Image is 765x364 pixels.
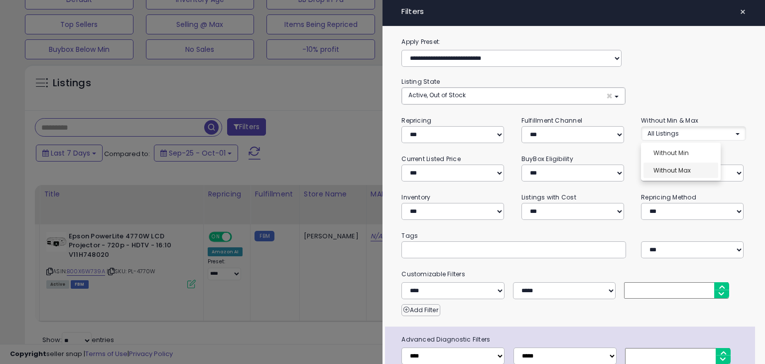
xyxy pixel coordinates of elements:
[401,155,460,163] small: Current Listed Price
[641,193,696,201] small: Repricing Method
[653,149,689,157] span: Without Min
[402,88,625,104] button: Active, Out of Stock ×
[736,5,750,19] button: ×
[740,5,746,19] span: ×
[606,91,613,101] span: ×
[653,166,691,175] span: Without Max
[401,7,746,16] h4: Filters
[647,129,679,138] span: All Listings
[521,116,582,125] small: Fulfillment Channel
[394,36,753,47] label: Apply Preset:
[401,193,430,201] small: Inventory
[641,116,698,125] small: Without Min & Max
[394,334,755,345] span: Advanced Diagnostic Filters
[401,77,440,86] small: Listing State
[401,304,440,316] button: Add Filter
[394,230,753,241] small: Tags
[641,126,746,141] button: All Listings
[521,155,573,163] small: BuyBox Eligibility
[408,91,466,99] span: Active, Out of Stock
[521,193,576,201] small: Listings with Cost
[394,269,753,280] small: Customizable Filters
[401,116,431,125] small: Repricing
